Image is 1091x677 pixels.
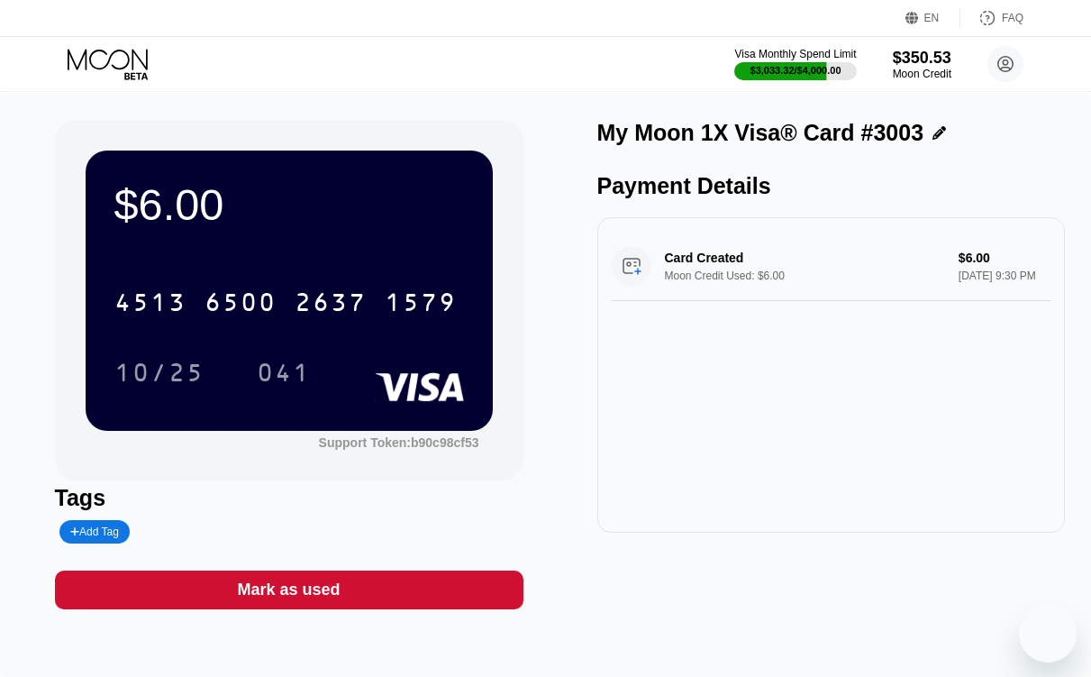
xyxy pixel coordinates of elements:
[905,9,960,27] div: EN
[597,120,924,146] div: My Moon 1X Visa® Card #3003
[243,350,324,395] div: 041
[1019,605,1077,663] iframe: Button to launch messaging window
[70,526,119,538] div: Add Tag
[114,361,205,389] div: 10/25
[295,290,367,319] div: 2637
[237,580,340,600] div: Mark as used
[893,49,951,68] div: $350.53
[257,361,311,389] div: 041
[319,435,479,450] div: Support Token:b90c98cf53
[924,12,940,24] div: EN
[734,48,856,80] div: Visa Monthly Spend Limit$3,033.32/$4,000.00
[893,68,951,80] div: Moon Credit
[597,173,1066,199] div: Payment Details
[893,49,951,80] div: $350.53Moon Credit
[55,485,523,511] div: Tags
[205,290,277,319] div: 6500
[104,279,468,325] div: 4513650026371579
[750,65,841,76] div: $3,033.32 / $4,000.00
[1002,12,1023,24] div: FAQ
[385,290,457,319] div: 1579
[319,435,479,450] div: Support Token: b90c98cf53
[114,179,464,230] div: $6.00
[960,9,1023,27] div: FAQ
[55,571,523,609] div: Mark as used
[114,290,186,319] div: 4513
[101,350,218,395] div: 10/25
[59,520,130,544] div: Add Tag
[734,48,856,60] div: Visa Monthly Spend Limit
